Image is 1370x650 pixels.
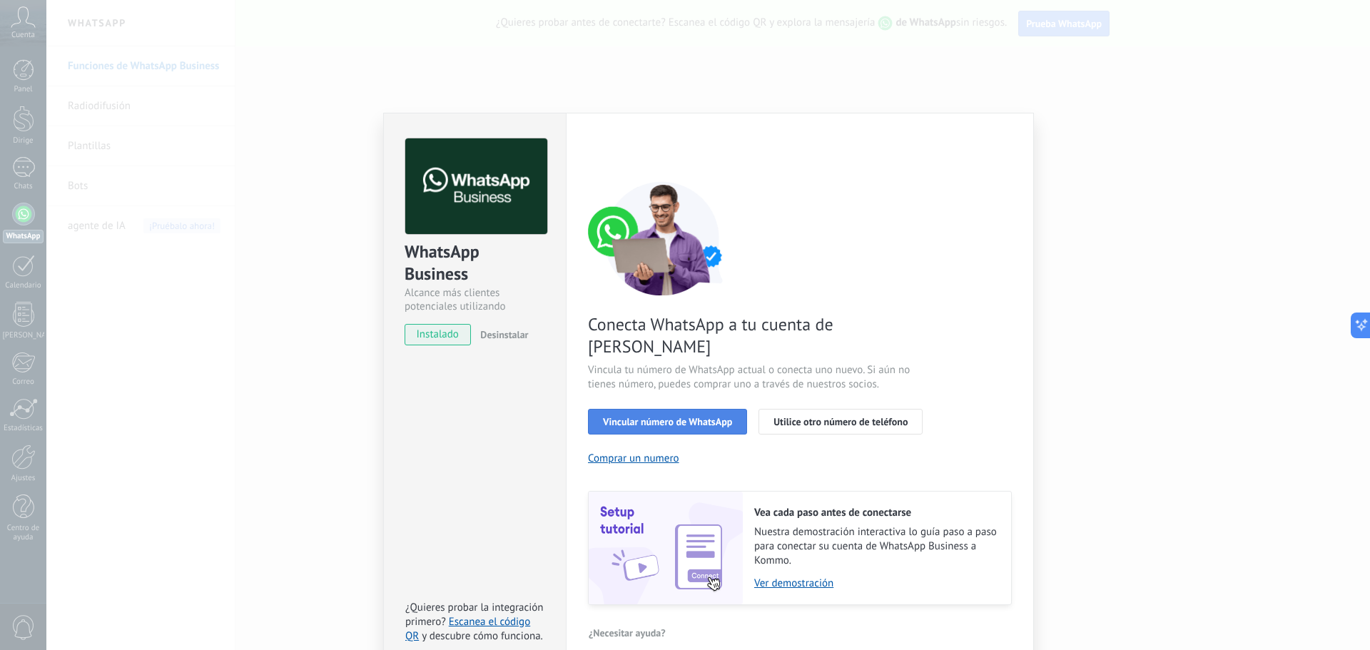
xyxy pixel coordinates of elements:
font: instalado [417,327,459,341]
font: Vea cada paso antes de conectarse [754,506,911,519]
button: ¿Necesitar ayuda? [588,622,666,644]
font: Escanea el código QR [405,615,530,643]
font: Ver demostración [754,577,833,590]
font: Alcance más clientes potenciales utilizando potentes herramientas de WhatsApp [405,286,522,340]
font: Conecta WhatsApp a tu cuenta de [PERSON_NAME] [588,313,833,357]
div: WhatsApp Business [405,240,545,286]
font: Vincula tu número de WhatsApp actual o conecta uno nuevo. Si aún no tienes número, puedes comprar... [588,363,910,391]
font: ¿Necesitar ayuda? [589,626,666,639]
button: Vincular número de WhatsApp [588,409,747,435]
img: número de conexión [588,181,738,295]
font: y descubre cómo funciona. [422,629,543,643]
font: ¿Quieres probar la integración primero? [405,601,544,629]
img: logo_main.png [405,138,547,235]
font: Nuestra demostración interactiva lo guía paso a paso para conectar su cuenta de WhatsApp Business... [754,525,997,567]
font: WhatsApp Business [405,240,484,285]
font: Vincular número de WhatsApp [603,415,732,428]
font: Utilice otro número de teléfono [773,415,908,428]
font: Desinstalar [480,328,528,341]
button: Comprar un numero [588,452,679,465]
button: Desinstalar [475,324,528,345]
button: Utilice otro número de teléfono [758,409,923,435]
